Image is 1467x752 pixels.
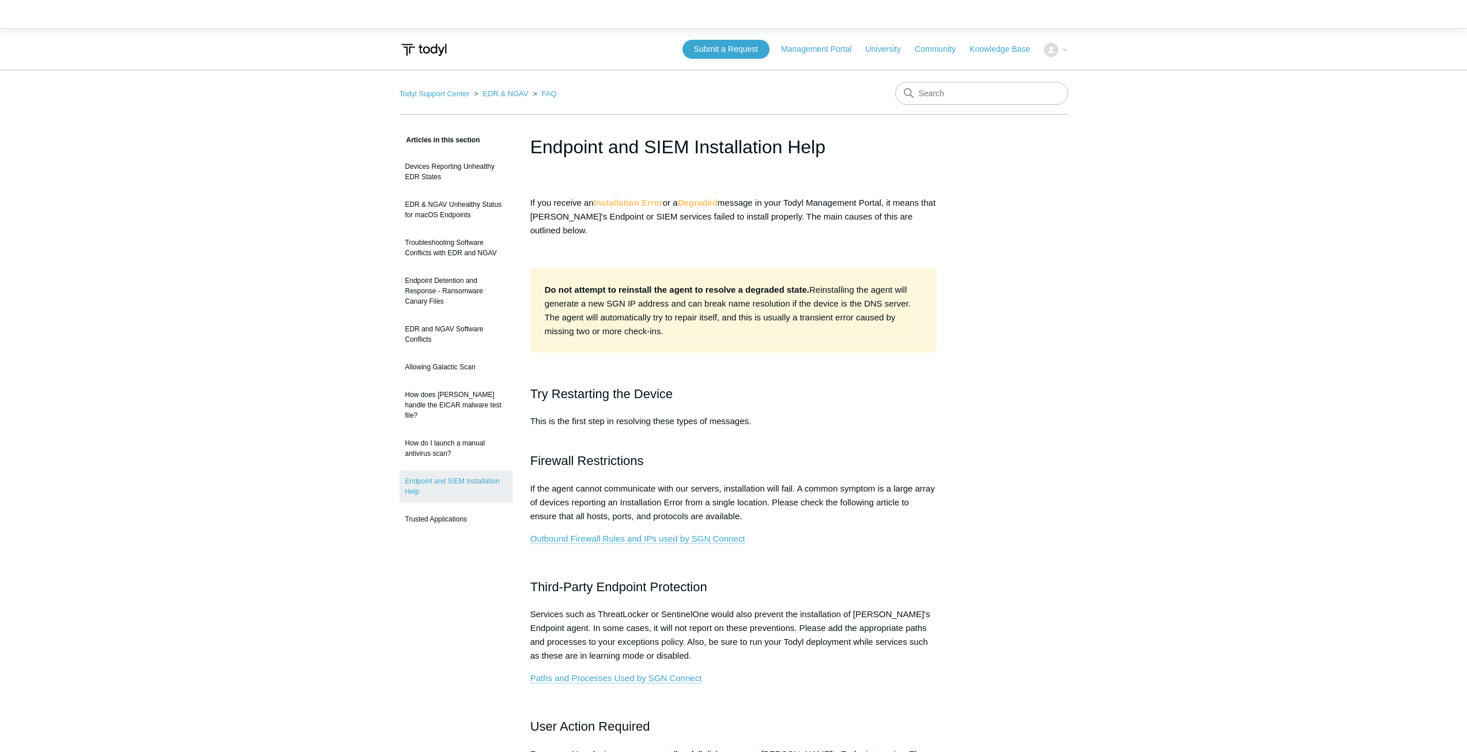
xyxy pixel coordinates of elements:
[542,89,557,98] a: FAQ
[530,384,937,404] h2: Try Restarting the Device
[530,414,937,442] p: This is the first step in resolving these types of messages.
[545,285,809,294] strong: Do not attempt to reinstall the agent to resolve a degraded state.
[865,43,912,55] a: University
[472,89,530,98] li: EDR & NGAV
[399,270,513,312] a: Endpoint Detention and Response - Ransomware Canary Files
[682,40,770,59] a: Submit a Request
[399,384,513,426] a: How does [PERSON_NAME] handle the EICAR malware test file?
[530,196,937,237] p: If you receive an or a message in your Todyl Management Portal, it means that [PERSON_NAME]'s End...
[970,43,1042,55] a: Knowledge Base
[530,673,702,683] a: Paths and Processes Used by SGN Connect
[399,194,513,226] a: EDR & NGAV Unhealthy Status for macOS Endpoints
[594,198,663,207] strong: Installation Error
[399,470,513,502] a: Endpoint and SIEM Installation Help
[399,232,513,264] a: Troubleshooting Software Conflicts with EDR and NGAV
[399,318,513,350] a: EDR and NGAV Software Conflicts
[530,133,937,161] h1: Endpoint and SIEM Installation Help
[540,278,927,343] td: Reinstalling the agent will generate a new SGN IP address and can break name resolution if the de...
[399,89,472,98] li: Todyl Support Center
[399,156,513,188] a: Devices Reporting Unhealthy EDR States
[678,198,718,207] strong: Degraded
[530,89,556,98] li: FAQ
[482,89,528,98] a: EDR & NGAV
[399,89,470,98] a: Todyl Support Center
[530,607,937,663] p: Services such as ThreatLocker or SentinelOne would also prevent the installation of [PERSON_NAME]...
[530,451,937,471] h2: Firewall Restrictions
[915,43,967,55] a: Community
[895,82,1068,105] input: Search
[399,136,480,144] span: Articles in this section
[399,39,448,61] img: Todyl Support Center Help Center home page
[530,534,745,544] a: Outbound Firewall Rules and IPs used by SGN Connect
[399,356,513,378] a: Allowing Galactic Scan
[530,577,937,597] h2: Third-Party Endpoint Protection
[530,716,937,736] h2: User Action Required
[530,482,937,523] p: If the agent cannot communicate with our servers, installation will fail. A common symptom is a l...
[399,508,513,530] a: Trusted Applications
[781,43,863,55] a: Management Portal
[399,432,513,464] a: How do I launch a manual antivirus scan?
